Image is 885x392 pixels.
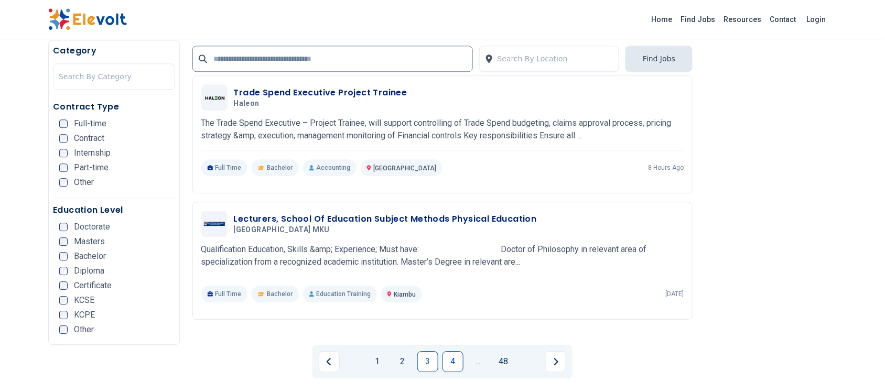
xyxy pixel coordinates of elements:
input: KCSE [59,296,68,304]
input: Bachelor [59,252,68,260]
a: Page 48 [493,351,514,372]
p: Full Time [201,286,248,302]
span: Internship [74,149,111,157]
input: Part-time [59,164,68,172]
input: Contract [59,134,68,143]
a: Resources [720,11,766,28]
span: Bachelor [267,290,293,298]
a: Page 1 [367,351,388,372]
img: Mount Kenya University MKU [204,222,225,226]
input: Other [59,178,68,187]
input: Internship [59,149,68,157]
button: Find Jobs [625,46,693,72]
a: Home [647,11,677,28]
span: Masters [74,237,105,246]
span: Doctorate [74,223,110,231]
span: Kiambu [394,291,416,298]
span: Full-time [74,119,106,128]
img: Elevolt [48,8,127,30]
iframe: Advertisement [705,14,837,328]
p: [DATE] [665,290,684,298]
h3: Lecturers, School Of Education Subject Methods Physical Education [234,213,537,225]
span: Diploma [74,267,104,275]
ul: Pagination [319,351,566,372]
a: Contact [766,11,801,28]
h5: Education Level [53,204,175,216]
input: Doctorate [59,223,68,231]
p: Full Time [201,159,248,176]
p: The Trade Spend Executive – Project Trainee, will support controlling of Trade Spend budgeting, c... [201,117,684,142]
a: Jump forward [468,351,489,372]
p: 8 hours ago [648,164,684,172]
p: Accounting [303,159,357,176]
span: Bachelor [267,164,293,172]
p: Education Training [303,286,377,302]
span: Certificate [74,281,112,290]
span: Bachelor [74,252,106,260]
iframe: Chat Widget [833,342,885,392]
img: Haleon [204,95,225,100]
input: Other [59,325,68,334]
input: Diploma [59,267,68,275]
span: [GEOGRAPHIC_DATA] MKU [234,225,330,235]
a: Find Jobs [677,11,720,28]
input: Masters [59,237,68,246]
span: Other [74,325,94,334]
p: Qualification Education, Skills &amp; Experience; Must have: Doctor of Philosophy in relevant are... [201,243,684,268]
span: Haleon [234,99,260,108]
span: Part-time [74,164,109,172]
input: KCPE [59,311,68,319]
a: Previous page [319,351,340,372]
span: KCSE [74,296,94,304]
h5: Contract Type [53,101,175,113]
input: Certificate [59,281,68,290]
span: [GEOGRAPHIC_DATA] [373,165,436,172]
a: Login [801,9,833,30]
input: Full-time [59,119,68,128]
h5: Category [53,45,175,57]
a: Next page [545,351,566,372]
a: Page 2 [392,351,413,372]
h3: Trade Spend Executive Project Trainee [234,86,407,99]
span: Contract [74,134,104,143]
a: Mount Kenya University MKULecturers, School Of Education Subject Methods Physical Education[GEOGR... [201,211,684,302]
a: Page 3 is your current page [417,351,438,372]
span: KCPE [74,311,95,319]
a: HaleonTrade Spend Executive Project TraineeHaleonThe Trade Spend Executive – Project Trainee, wil... [201,84,684,176]
a: Page 4 [443,351,463,372]
span: Other [74,178,94,187]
